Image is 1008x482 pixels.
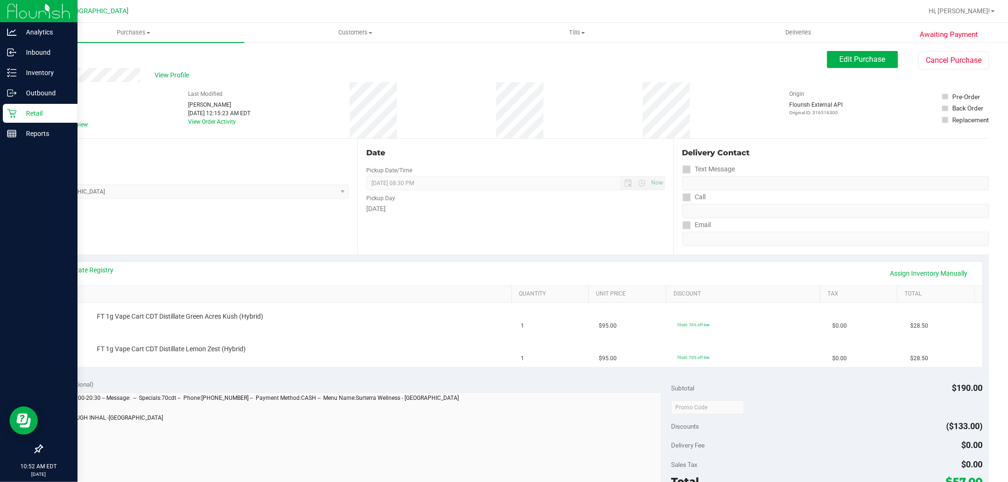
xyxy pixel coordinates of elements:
label: Origin [789,90,804,98]
span: $95.00 [599,354,617,363]
div: [DATE] 12:15:23 AM EDT [188,109,250,118]
a: View State Registry [57,265,114,275]
a: Unit Price [596,290,663,298]
span: $28.50 [910,354,928,363]
a: Tax [827,290,894,298]
span: Hi, [PERSON_NAME]! [929,7,990,15]
div: Date [366,147,664,159]
span: Subtotal [671,384,694,392]
inline-svg: Reports [7,129,17,138]
p: Inventory [17,67,73,78]
div: Flourish External API [789,101,843,116]
span: 70cdt: 70% off line [677,322,709,327]
span: Customers [245,28,465,37]
div: Pre-Order [953,92,981,101]
inline-svg: Retail [7,109,17,118]
inline-svg: Analytics [7,27,17,37]
p: [DATE] [4,471,73,478]
span: $0.00 [832,354,847,363]
span: ($133.00) [947,421,983,431]
span: $0.00 [832,321,847,330]
a: Customers [244,23,466,42]
span: 70cdt: 70% off line [677,355,709,360]
iframe: Resource center [9,406,38,435]
label: Last Modified [188,90,223,98]
p: Reports [17,128,73,139]
div: [PERSON_NAME] [188,101,250,109]
a: Quantity [519,290,585,298]
label: Text Message [682,162,735,176]
inline-svg: Outbound [7,88,17,98]
div: [DATE] [366,204,664,214]
span: $190.00 [952,383,983,393]
inline-svg: Inventory [7,68,17,77]
inline-svg: Inbound [7,48,17,57]
button: Cancel Purchase [918,51,989,69]
button: Edit Purchase [827,51,898,68]
p: Retail [17,108,73,119]
div: Back Order [953,103,984,113]
span: [GEOGRAPHIC_DATA] [64,7,129,15]
label: Email [682,218,711,232]
a: Tills [466,23,688,42]
span: $95.00 [599,321,617,330]
input: Format: (999) 999-9999 [682,176,989,190]
label: Pickup Date/Time [366,166,412,175]
a: Purchases [23,23,244,42]
span: FT 1g Vape Cart CDT Distillate Lemon Zest (Hybrid) [97,345,246,354]
a: Assign Inventory Manually [884,265,974,281]
span: 1 [521,321,525,330]
label: Call [682,190,706,204]
span: Tills [466,28,687,37]
span: Discounts [671,418,699,435]
span: Sales Tax [671,461,698,468]
span: 1 [521,354,525,363]
span: FT 1g Vape Cart CDT Distillate Green Acres Kush (Hybrid) [97,312,263,321]
p: Outbound [17,87,73,99]
a: Total [905,290,971,298]
p: Analytics [17,26,73,38]
a: View Order Activity [188,118,236,125]
a: Discount [673,290,817,298]
a: Deliveries [688,23,909,42]
input: Promo Code [671,400,744,414]
label: Pickup Day [366,194,395,203]
span: Awaiting Payment [920,29,978,40]
span: Edit Purchase [840,55,886,64]
p: Inbound [17,47,73,58]
p: 10:52 AM EDT [4,462,73,471]
a: SKU [56,290,508,298]
div: Replacement [953,115,989,125]
span: Purchases [23,28,244,37]
span: Deliveries [773,28,824,37]
span: Delivery Fee [671,441,705,449]
input: Format: (999) 999-9999 [682,204,989,218]
div: Location [42,147,349,159]
span: $0.00 [962,440,983,450]
p: Original ID: 316516300 [789,109,843,116]
div: Delivery Contact [682,147,989,159]
span: $0.00 [962,459,983,469]
span: $28.50 [910,321,928,330]
span: View Profile [155,70,192,80]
